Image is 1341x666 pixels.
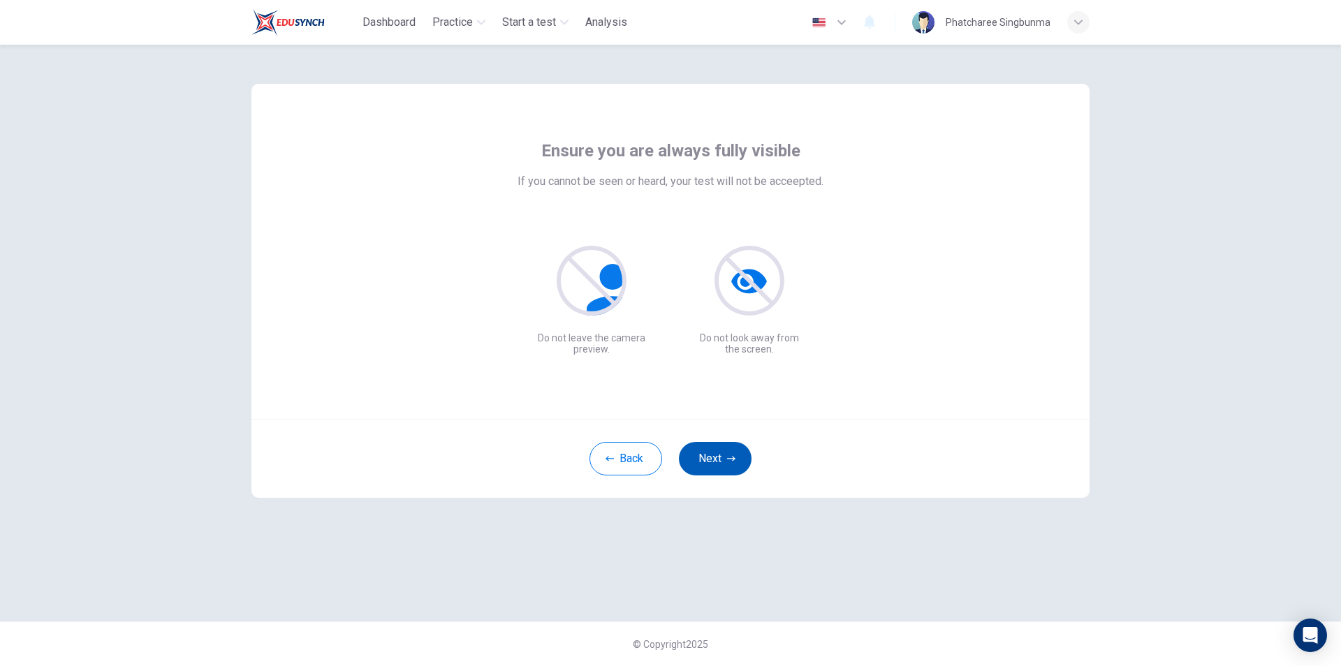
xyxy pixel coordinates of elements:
button: Back [589,442,662,475]
span: Analysis [585,14,627,31]
p: Do not look away from the screen. [693,332,806,355]
button: Practice [427,10,491,35]
span: Ensure you are always fully visible [541,140,800,162]
button: Dashboard [357,10,421,35]
span: If you cannot be seen or heard, your test will not be acceepted. [518,173,823,190]
img: Train Test logo [251,8,325,36]
span: Practice [432,14,473,31]
button: Start a test [497,10,574,35]
span: Dashboard [362,14,416,31]
div: Phatcharee Singbunma [946,14,1050,31]
button: Next [679,442,752,475]
div: Open Intercom Messenger [1294,619,1327,652]
button: Analysis [580,10,633,35]
img: Profile picture [912,11,935,34]
span: © Copyright 2025 [633,639,708,650]
img: en [810,17,828,28]
p: Do not leave the camera preview. [535,332,648,355]
a: Train Test logo [251,8,357,36]
span: Start a test [502,14,556,31]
